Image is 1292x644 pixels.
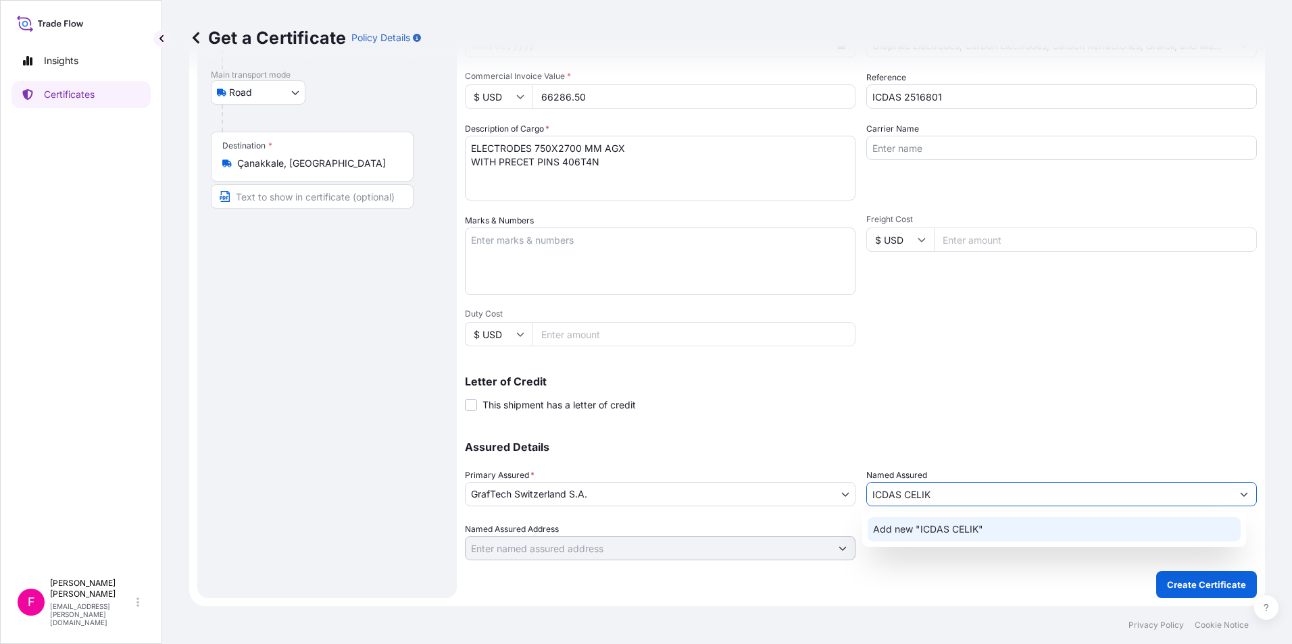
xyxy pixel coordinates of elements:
label: Named Assured [866,468,927,482]
span: Add new "ICDAS CELIK" [873,522,983,536]
p: Get a Certificate [189,27,346,49]
p: Policy Details [351,31,410,45]
p: Letter of Credit [465,376,1257,387]
p: Privacy Policy [1128,620,1184,630]
p: Insights [44,54,78,68]
input: Destination [237,157,397,170]
p: Cookie Notice [1195,620,1249,630]
label: Reference [866,71,906,84]
span: Duty Cost [465,308,855,319]
input: Enter amount [532,84,855,109]
span: Road [229,86,252,99]
input: Assured Name [867,482,1232,506]
button: Show suggestions [1232,482,1256,506]
input: Enter amount [532,322,855,346]
input: Text to appear on certificate [211,184,414,209]
input: Named Assured Address [466,536,830,560]
button: Select transport [211,80,305,105]
button: Show suggestions [830,536,855,560]
input: Enter amount [934,227,1257,252]
span: This shipment has a letter of credit [482,398,636,412]
p: [PERSON_NAME] [PERSON_NAME] [50,578,134,599]
div: Suggestions [868,517,1241,541]
span: Freight Cost [866,214,1257,225]
span: F [28,595,35,609]
p: Assured Details [465,441,1257,452]
p: [EMAIL_ADDRESS][PERSON_NAME][DOMAIN_NAME] [50,602,134,626]
label: Description of Cargo [465,122,549,136]
input: Enter booking reference [866,84,1257,109]
label: Marks & Numbers [465,214,534,227]
label: Named Assured Address [465,522,559,536]
p: Certificates [44,88,95,101]
p: Create Certificate [1167,578,1246,591]
label: Carrier Name [866,122,919,136]
span: Primary Assured [465,468,535,482]
input: Enter name [866,136,1257,160]
span: Commercial Invoice Value [465,71,855,82]
span: GrafTech Switzerland S.A. [471,487,587,501]
div: Destination [222,140,272,151]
